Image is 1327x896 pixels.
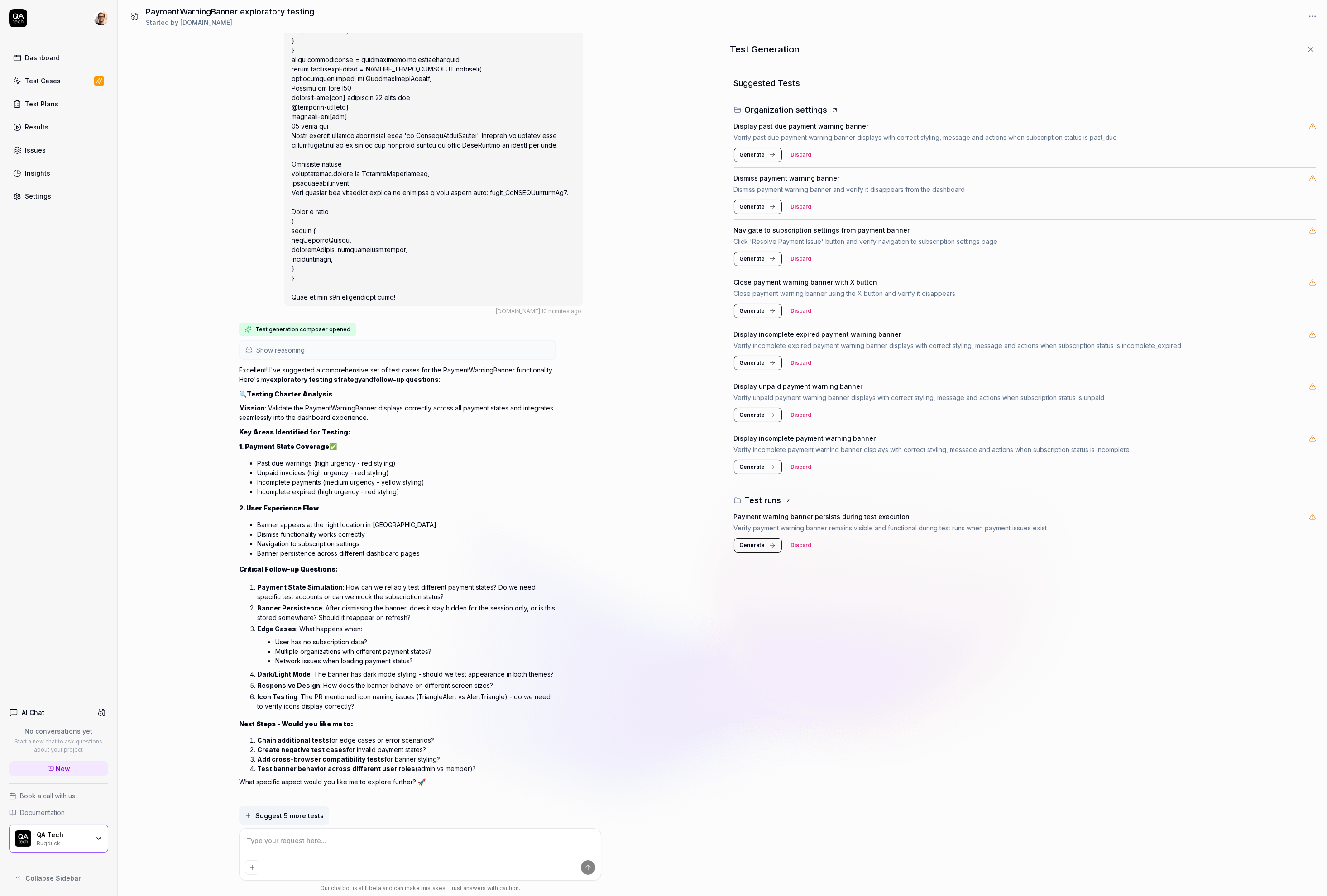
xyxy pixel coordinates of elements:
p: : Validate the PaymentWarningBanner displays correctly across all payment states and integrates s... [239,403,556,422]
button: Discard [786,356,817,370]
strong: Add cross-browser compatibility tests [257,755,384,763]
button: Generate [734,252,782,266]
p: Dismiss payment warning banner and verify it disappears from the dashboard [734,185,1317,194]
div: Issues [25,145,46,155]
h3: Organization settings [745,104,828,116]
p: Excellent! I've suggested a comprehensive set of test cases for the PaymentWarningBanner function... [239,365,556,384]
p: : How can we reliably test different payment states? Do we need specific test accounts or can we ... [257,582,556,601]
h4: Display past due payment warning banner [734,121,869,131]
button: Generate [734,148,782,162]
p: Click 'Resolve Payment Issue' button and verify navigation to subscription settings page [734,237,1317,246]
a: Dashboard [9,49,108,67]
button: Discard [786,538,817,553]
strong: Mission [239,404,265,412]
h1: PaymentWarningBanner exploratory testing [146,5,314,18]
button: Generate [734,304,782,318]
p: Verify past due payment warning banner displays with correct styling, message and actions when su... [734,133,1317,142]
span: [DOMAIN_NAME] [496,308,540,315]
span: Generate [740,463,765,471]
h4: Navigate to subscription settings from payment banner [734,225,910,235]
p: : How does the banner behave on different screen sizes? [257,681,556,690]
strong: 2. User Experience Flow [239,504,319,512]
a: Test Plans [9,95,108,113]
img: 704fe57e-bae9-4a0d-8bcb-c4203d9f0bb2.jpeg [94,11,108,25]
button: Discard [786,460,817,474]
strong: Next Steps - Would you like me to: [239,720,353,728]
strong: 1. Payment State Coverage [239,443,329,450]
strong: Test banner behavior across different user roles [257,765,415,772]
li: Incomplete payments (medium urgency - yellow styling) [257,477,556,487]
strong: Key Areas Identified for Testing: [239,428,350,436]
span: New [56,764,71,773]
span: Show reasoning [256,345,305,355]
p: What specific aspect would you like me to explore further? 🚀 [239,777,556,786]
h1: Test Generation [730,43,800,56]
div: Results [25,122,48,132]
p: Verify incomplete expired payment warning banner displays with correct styling, message and actio... [734,341,1317,350]
strong: Banner Persistence [257,604,322,612]
strong: Payment State Simulation [257,583,343,591]
h3: Test runs [745,494,781,506]
span: Test generation composer opened [255,325,350,334]
li: Past due warnings (high urgency - red styling) [257,458,556,468]
li: (admin vs member)? [257,764,556,773]
h4: Display incomplete payment warning banner [734,434,876,443]
li: Banner persistence across different dashboard pages [257,548,556,558]
span: Generate [740,541,765,549]
li: Unpaid invoices (high urgency - red styling) [257,468,556,477]
p: No conversations yet [9,726,108,736]
button: Suggest 5 more tests [239,806,329,825]
a: Test Cases [9,72,108,90]
button: Show reasoning [240,341,555,359]
p: : What happens when: [257,624,556,634]
li: Network issues when loading payment status? [275,656,556,666]
button: Generate [734,356,782,370]
span: Generate [740,307,765,315]
h4: Payment warning banner persists during test execution [734,512,910,521]
a: Documentation [9,808,108,817]
button: Discard [786,148,817,162]
p: Verify payment warning banner remains visible and functional during test runs when payment issues... [734,523,1317,533]
strong: follow-up questions [373,376,439,383]
h4: Dismiss payment warning banner [734,173,840,183]
p: : The PR mentioned icon naming issues (TriangleAlert vs AlertTriangle) - do we need to verify ico... [257,692,556,711]
div: Dashboard [25,53,60,62]
button: QA Tech LogoQA TechBugduck [9,825,108,853]
span: Suggest 5 more tests [255,811,324,820]
div: Started by [146,18,314,27]
span: Generate [740,203,765,211]
div: QA Tech [37,831,89,839]
button: Generate [734,408,782,422]
li: User has no subscription data? [275,637,556,647]
span: Generate [740,411,765,419]
h4: AI Chat [22,708,44,717]
li: Multiple organizations with different payment states? [275,647,556,656]
li: for banner styling? [257,754,556,764]
p: : After dismissing the banner, does it stay hidden for the session only, or is this stored somewh... [257,603,556,622]
h2: 🔍 [239,389,556,399]
li: Banner appears at the right location in [GEOGRAPHIC_DATA] [257,520,556,529]
button: Collapse Sidebar [9,869,108,887]
strong: Dark/Light Mode [257,670,311,678]
span: Generate [740,151,765,159]
button: Generate [734,200,782,214]
strong: exploratory testing strategy [270,376,362,383]
p: Verify unpaid payment warning banner displays with correct styling, message and actions when subs... [734,393,1317,402]
h3: Suggested Tests [734,77,1317,89]
span: Book a call with us [20,791,75,801]
button: Discard [786,200,817,214]
span: [DOMAIN_NAME] [180,19,232,26]
li: Incomplete expired (high urgency - red styling) [257,487,556,496]
li: Navigation to subscription settings [257,539,556,548]
p: Verify incomplete payment warning banner displays with correct styling, message and actions when ... [734,445,1317,454]
div: Settings [25,191,51,201]
strong: Chain additional tests [257,736,329,744]
h4: Display unpaid payment warning banner [734,381,863,391]
strong: Responsive Design [257,682,320,689]
a: Insights [9,164,108,182]
h3: ✅ [239,442,556,451]
div: Our chatbot is still beta and can make mistakes. Trust answers with caution. [239,884,601,892]
img: QA Tech Logo [15,830,31,847]
div: Test Plans [25,99,58,109]
strong: Testing Charter Analysis [247,390,332,398]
